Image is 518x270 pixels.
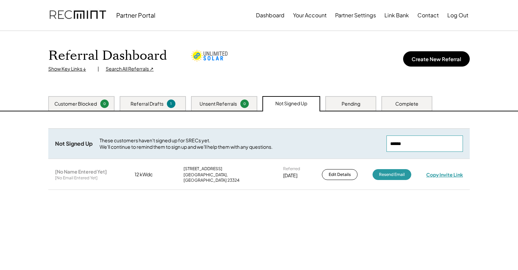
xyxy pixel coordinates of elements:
div: 0 [241,101,248,106]
button: Edit Details [322,169,358,180]
div: 0 [101,101,108,106]
div: Search All Referrals ↗ [106,66,154,72]
button: Link Bank [384,8,409,22]
div: | [98,66,99,72]
div: Referral Drafts [131,101,163,107]
button: Create New Referral [403,51,470,67]
img: recmint-logotype%403x.png [50,4,106,27]
div: Referred [283,166,300,172]
div: Customer Blocked [54,101,97,107]
button: Your Account [293,8,327,22]
img: unlimited-solar.png [191,50,228,62]
button: Contact [417,8,439,22]
div: Copy Invite Link [426,172,463,178]
button: Partner Settings [335,8,376,22]
button: Resend Email [373,169,411,180]
h1: Referral Dashboard [48,48,167,64]
div: Not Signed Up [55,140,93,147]
div: Unsent Referrals [200,101,237,107]
button: Log Out [447,8,468,22]
div: [DATE] [283,172,297,179]
div: [STREET_ADDRESS] [184,166,222,172]
button: Dashboard [256,8,284,22]
div: Show Key Links ↓ [48,66,91,72]
div: Pending [342,101,360,107]
div: [GEOGRAPHIC_DATA], [GEOGRAPHIC_DATA] 23324 [184,172,269,183]
div: Complete [395,101,418,107]
div: [No Email Entered Yet] [55,175,98,181]
div: 12 kWdc [135,171,169,178]
div: Not Signed Up [275,100,307,107]
div: 1 [168,101,174,106]
div: [No Name Entered Yet] [55,168,107,175]
div: Partner Portal [116,11,155,19]
div: These customers haven't signed up for SRECs yet. We'll continue to remind them to sign up and we'... [100,137,380,150]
